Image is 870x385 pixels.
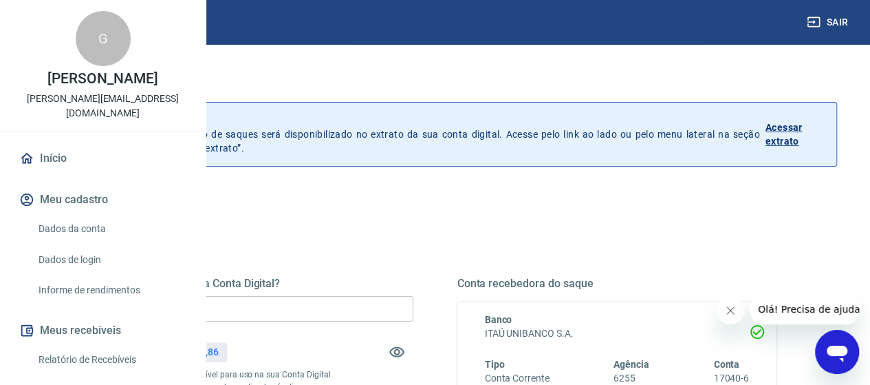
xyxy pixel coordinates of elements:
span: Banco [485,314,512,325]
iframe: Fechar mensagem [717,297,744,324]
button: Meus recebíveis [17,315,189,346]
h6: ITAÚ UNIBANCO S.A. [485,326,750,341]
a: Dados da conta [33,215,189,243]
span: Conta [713,359,739,370]
span: Olá! Precisa de ajuda? [8,10,116,21]
a: Dados de login [33,246,189,274]
p: R$ 9.761,86 [167,345,218,360]
p: Acessar extrato [765,121,825,148]
button: Meu cadastro [17,185,189,215]
p: Histórico de saques [74,114,760,127]
p: [PERSON_NAME] [47,72,157,86]
iframe: Botão para abrir a janela de mensagens [815,330,859,374]
button: Sair [804,10,853,35]
a: Informe de rendimentos [33,276,189,304]
h5: Conta recebedora do saque [457,277,777,291]
span: Agência [613,359,649,370]
a: Início [17,143,189,174]
h3: Saque [33,72,837,91]
p: [PERSON_NAME][EMAIL_ADDRESS][DOMAIN_NAME] [11,92,195,121]
h5: Quanto deseja sacar da Conta Digital? [94,277,413,291]
div: G [76,11,131,66]
a: Relatório de Recebíveis [33,346,189,374]
iframe: Mensagem da empresa [750,294,859,324]
p: A partir de agora, o histórico de saques será disponibilizado no extrato da sua conta digital. Ac... [74,114,760,155]
span: Tipo [485,359,505,370]
a: Acessar extrato [765,114,825,155]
